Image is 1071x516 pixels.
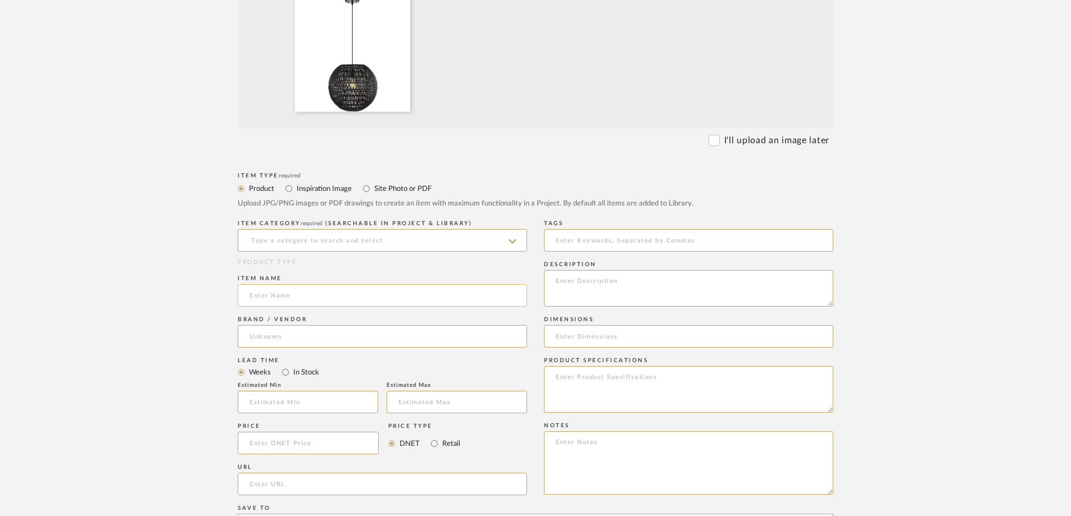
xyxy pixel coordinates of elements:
[398,437,420,450] label: DNET
[238,423,379,430] div: Price
[296,182,352,195] label: Inspiration Image
[238,325,527,348] input: Unknown
[544,220,833,227] div: Tags
[544,261,833,268] div: Description
[388,432,460,454] mat-radio-group: Select price type
[724,134,829,147] label: I'll upload an image later
[544,325,833,348] input: Enter Dimensions
[388,423,460,430] div: Price Type
[441,437,460,450] label: Retail
[238,357,527,364] div: Lead Time
[387,382,527,389] div: Estimated Max
[238,432,379,454] input: Enter DNET Price
[544,422,833,429] div: Notes
[544,357,833,364] div: Product Specifications
[238,365,527,379] mat-radio-group: Select item type
[248,182,274,195] label: Product
[238,229,527,252] input: Type a category to search and select
[387,391,527,413] input: Estimated Max
[238,172,833,179] div: Item Type
[238,473,527,495] input: Enter URL
[238,258,527,267] div: PRODUCT TYPE
[238,505,833,512] div: Save To
[238,275,527,282] div: Item name
[238,181,833,195] mat-radio-group: Select item type
[544,229,833,252] input: Enter Keywords, Separated by Commas
[373,182,432,195] label: Site Photo or PDF
[238,464,527,471] div: URL
[325,221,473,226] span: (Searchable in Project & Library)
[301,221,323,226] span: required
[292,366,319,378] label: In Stock
[544,316,833,323] div: Dimensions
[248,366,271,378] label: Weeks
[238,316,527,323] div: Brand / Vendor
[279,173,301,179] span: required
[238,220,527,227] div: ITEM CATEGORY
[238,198,833,209] div: Upload JPG/PNG images or PDF drawings to create an item with maximum functionality in a Project. ...
[238,284,527,307] input: Enter Name
[238,391,378,413] input: Estimated Min
[238,382,378,389] div: Estimated Min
